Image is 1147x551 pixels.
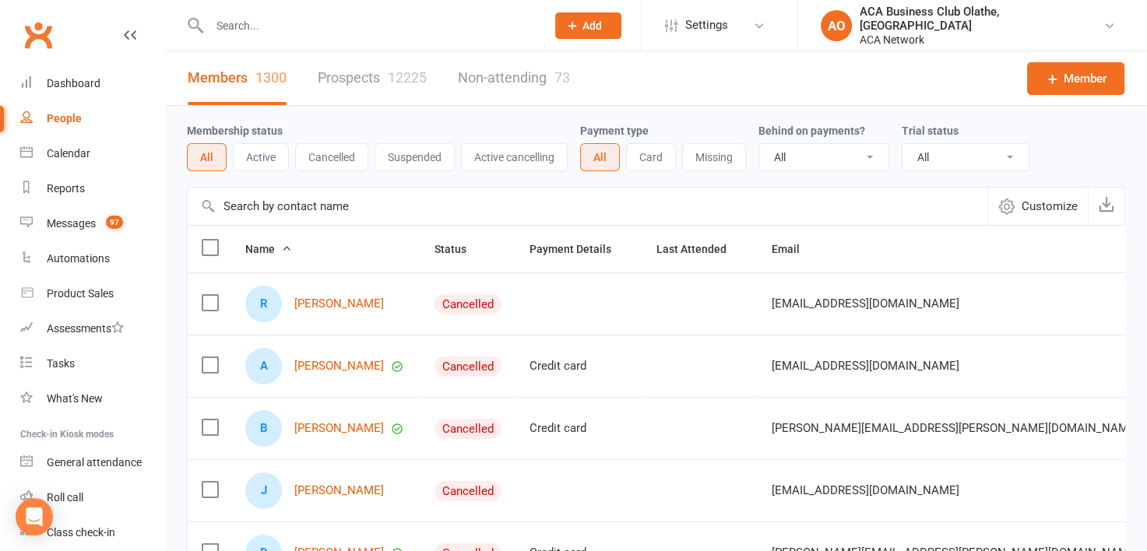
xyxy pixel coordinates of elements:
div: Open Intercom Messenger [16,498,53,535]
span: Email [772,243,817,255]
div: Cancelled [435,356,501,377]
span: [EMAIL_ADDRESS][DOMAIN_NAME] [772,476,959,505]
button: Active [233,143,289,171]
div: Cancelled [435,294,501,314]
div: Credit card [530,360,628,373]
div: Assessments [47,322,124,335]
button: Suspended [375,143,455,171]
a: People [20,101,164,136]
button: All [580,143,620,171]
a: Reports [20,171,164,206]
span: Payment Details [530,243,628,255]
a: Roll call [20,480,164,515]
button: Payment Details [530,240,628,258]
div: 1300 [255,69,287,86]
span: Name [245,243,292,255]
div: B [245,410,282,447]
div: Calendar [47,147,90,160]
div: ACA Business Club Olathe, [GEOGRAPHIC_DATA] [860,5,1103,33]
span: Member [1064,69,1107,88]
div: J [245,472,282,509]
a: [PERSON_NAME] [294,297,384,311]
span: Status [435,243,484,255]
div: People [47,112,82,125]
button: Missing [682,143,746,171]
a: Product Sales [20,276,164,311]
div: 73 [554,69,570,86]
button: Email [772,240,817,258]
a: Messages 97 [20,206,164,241]
label: Behind on payments? [758,125,865,137]
div: 12225 [388,69,427,86]
label: Membership status [187,125,283,137]
button: Card [626,143,676,171]
button: Customize [988,188,1088,225]
span: [EMAIL_ADDRESS][DOMAIN_NAME] [772,289,959,318]
a: Non-attending73 [458,51,570,105]
a: Assessments [20,311,164,346]
a: Members1300 [188,51,287,105]
div: Product Sales [47,287,114,300]
button: Last Attended [656,240,744,258]
span: [PERSON_NAME][EMAIL_ADDRESS][PERSON_NAME][DOMAIN_NAME] [772,413,1138,443]
a: [PERSON_NAME] [294,360,384,373]
div: Reports [47,182,85,195]
div: Messages [47,217,96,230]
input: Search... [205,15,535,37]
div: R [245,286,282,322]
button: Active cancelling [461,143,568,171]
div: Dashboard [47,77,100,89]
div: AO [821,10,852,41]
span: [EMAIL_ADDRESS][DOMAIN_NAME] [772,351,959,381]
a: Dashboard [20,66,164,101]
a: Member [1027,62,1124,95]
span: 97 [106,216,123,229]
a: General attendance kiosk mode [20,445,164,480]
div: Tasks [47,357,75,370]
a: Clubworx [19,16,58,54]
label: Trial status [902,125,959,137]
button: All [187,143,227,171]
div: A [245,348,282,384]
span: Settings [685,8,728,43]
a: Calendar [20,136,164,171]
div: ACA Network [860,33,1103,47]
div: Class check-in [47,526,115,539]
div: Roll call [47,491,83,504]
span: Add [582,19,602,32]
div: What's New [47,392,103,405]
span: Last Attended [656,243,744,255]
button: Add [555,12,621,39]
div: Cancelled [435,419,501,439]
div: General attendance [47,456,142,469]
a: Prospects12225 [318,51,427,105]
button: Name [245,240,292,258]
a: What's New [20,381,164,416]
div: Credit card [530,422,628,435]
a: Automations [20,241,164,276]
button: Cancelled [295,143,368,171]
span: Customize [1022,197,1078,216]
div: Automations [47,252,110,265]
a: [PERSON_NAME] [294,484,384,497]
input: Search by contact name [188,188,988,225]
a: Tasks [20,346,164,381]
label: Payment type [580,125,649,137]
div: Cancelled [435,481,501,501]
button: Status [435,240,484,258]
a: [PERSON_NAME] [294,422,384,435]
a: Class kiosk mode [20,515,164,550]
